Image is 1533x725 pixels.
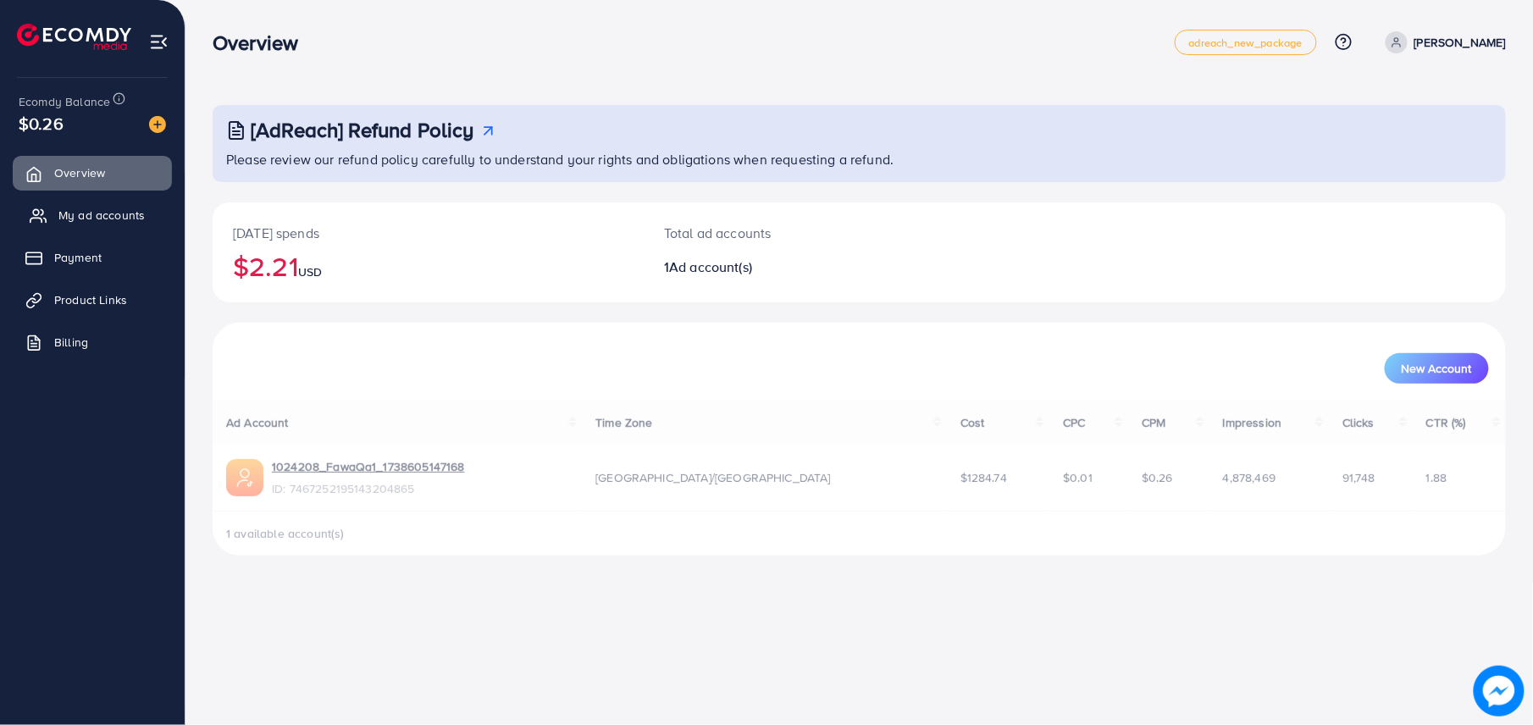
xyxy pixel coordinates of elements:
a: [PERSON_NAME] [1379,31,1506,53]
h2: 1 [664,259,947,275]
span: Billing [54,334,88,351]
span: My ad accounts [58,207,145,224]
img: logo [17,24,131,50]
a: Payment [13,241,172,274]
h2: $2.21 [233,250,623,282]
span: Product Links [54,291,127,308]
p: [DATE] spends [233,223,623,243]
p: [PERSON_NAME] [1414,32,1506,53]
span: New Account [1402,362,1472,374]
a: Billing [13,325,172,359]
a: Overview [13,156,172,190]
img: image [149,116,166,133]
h3: [AdReach] Refund Policy [251,118,474,142]
span: Ecomdy Balance [19,93,110,110]
a: adreach_new_package [1175,30,1317,55]
span: Payment [54,249,102,266]
span: USD [298,263,322,280]
span: adreach_new_package [1189,37,1303,48]
a: Product Links [13,283,172,317]
button: New Account [1385,353,1489,384]
span: $0.26 [19,111,64,136]
a: My ad accounts [13,198,172,232]
span: Ad account(s) [669,257,752,276]
p: Please review our refund policy carefully to understand your rights and obligations when requesti... [226,149,1496,169]
img: image [1474,666,1525,717]
img: menu [149,32,169,52]
p: Total ad accounts [664,223,947,243]
span: Overview [54,164,105,181]
h3: Overview [213,30,312,55]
